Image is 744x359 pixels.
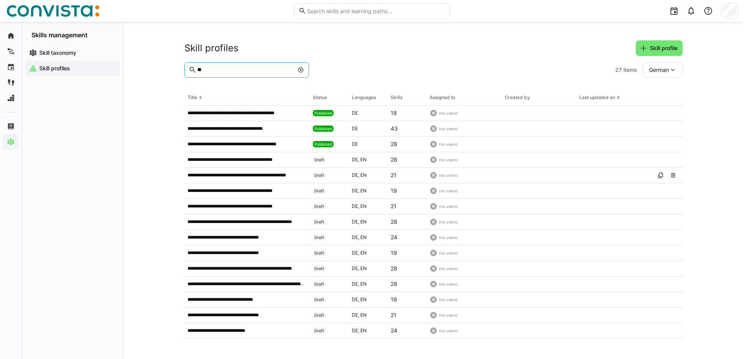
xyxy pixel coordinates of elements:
span: en [360,234,367,240]
span: items [623,66,637,74]
span: en [360,203,367,209]
span: en [360,328,367,333]
span: de [352,219,360,225]
p: 19 [391,187,397,195]
p: 28 [391,218,397,226]
div: Status [313,94,327,101]
span: (no users) [439,235,458,240]
span: en [360,312,367,318]
span: de [352,250,360,256]
p: 21 [391,202,397,210]
span: Draft [314,328,324,333]
span: German [649,66,669,74]
span: (no users) [439,126,458,131]
span: Draft [314,235,324,240]
div: Languages [352,94,376,101]
span: Draft [314,313,324,317]
p: 21 [391,311,397,319]
span: en [360,281,367,287]
span: Published [314,111,332,115]
span: en [360,219,367,225]
p: 24 [391,234,397,241]
div: Last updated on [579,94,615,101]
span: Published [314,142,332,146]
input: Search skills and learning paths… [306,7,446,14]
span: de [352,296,360,302]
span: en [360,296,367,302]
div: Created by [505,94,530,101]
h2: Skill profiles [184,42,239,54]
p: 19 [391,249,397,257]
span: de [352,125,358,131]
span: Draft [314,251,324,255]
span: (no users) [439,250,458,256]
span: (no users) [439,219,458,225]
span: (no users) [439,204,458,209]
span: en [360,188,367,193]
span: Published [314,126,332,131]
span: (no users) [439,157,458,162]
span: de [352,234,360,240]
span: de [352,328,360,333]
span: en [360,265,367,271]
span: Draft [314,297,324,302]
div: Skills [391,94,402,101]
span: (no users) [439,312,458,318]
p: 18 [391,109,397,117]
span: de [352,188,360,193]
span: en [360,250,367,256]
span: de [352,172,360,178]
p: 21 [391,171,397,179]
span: (no users) [439,297,458,302]
span: (no users) [439,281,458,287]
span: Draft [314,173,324,178]
span: Draft [314,157,324,162]
p: 28 [391,265,397,272]
span: Draft [314,266,324,271]
span: en [360,172,367,178]
span: (no users) [439,188,458,193]
span: de [352,203,360,209]
span: Draft [314,188,324,193]
span: de [352,157,360,162]
span: de [352,265,360,271]
span: Draft [314,204,324,209]
span: de [352,141,358,147]
span: de [352,110,358,116]
span: (no users) [439,141,458,147]
span: Draft [314,220,324,224]
span: (no users) [439,110,458,116]
span: Skill profile [649,44,679,52]
p: 28 [391,156,397,164]
button: Skill profile [636,40,683,56]
p: 28 [391,140,397,148]
p: 28 [391,280,397,288]
p: 19 [391,296,397,303]
div: Title [188,94,197,101]
span: 27 [615,66,622,74]
span: (no users) [439,266,458,271]
span: de [352,281,360,287]
p: 24 [391,327,397,335]
div: Assigned to [430,94,455,101]
span: en [360,157,367,162]
p: 43 [391,125,398,132]
span: Draft [314,282,324,286]
span: (no users) [439,328,458,333]
span: de [352,312,360,318]
span: (no users) [439,173,458,178]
